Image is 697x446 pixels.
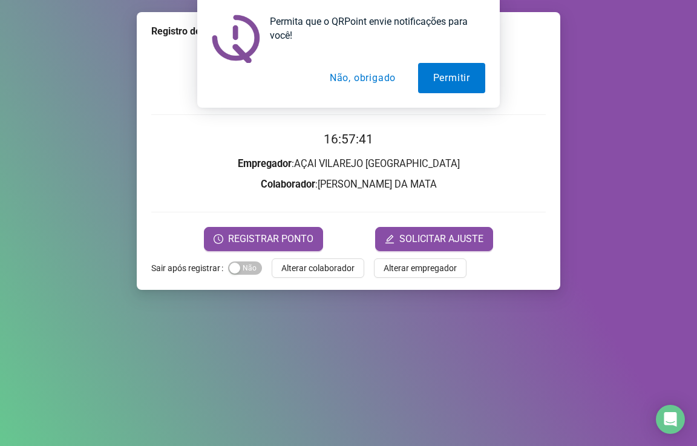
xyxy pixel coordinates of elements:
span: edit [385,234,394,244]
strong: Empregador [238,158,292,169]
span: Alterar empregador [384,261,457,275]
button: REGISTRAR PONTO [204,227,323,251]
div: Permita que o QRPoint envie notificações para você! [260,15,485,42]
span: clock-circle [214,234,223,244]
h3: : AÇAI VILAREJO [GEOGRAPHIC_DATA] [151,156,546,172]
img: notification icon [212,15,260,63]
button: Permitir [418,63,485,93]
span: Alterar colaborador [281,261,355,275]
span: REGISTRAR PONTO [228,232,313,246]
button: Alterar empregador [374,258,466,278]
span: SOLICITAR AJUSTE [399,232,483,246]
label: Sair após registrar [151,258,228,278]
div: Open Intercom Messenger [656,405,685,434]
button: Alterar colaborador [272,258,364,278]
h3: : [PERSON_NAME] DA MATA [151,177,546,192]
button: editSOLICITAR AJUSTE [375,227,493,251]
button: Não, obrigado [315,63,411,93]
time: 16:57:41 [324,132,373,146]
strong: Colaborador [261,179,315,190]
